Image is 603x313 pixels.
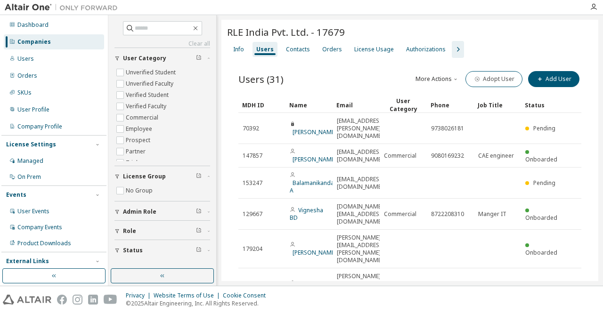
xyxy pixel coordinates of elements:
[293,155,336,163] a: [PERSON_NAME]
[238,72,284,86] span: Users (31)
[17,224,62,231] div: Company Events
[104,295,117,305] img: youtube.svg
[465,71,522,87] button: Adopt User
[126,292,154,299] div: Privacy
[114,48,210,69] button: User Category
[114,201,210,222] button: Admin Role
[406,46,446,53] div: Authorizations
[17,72,37,80] div: Orders
[123,173,166,180] span: License Group
[384,152,416,160] span: Commercial
[243,152,262,160] span: 147857
[337,203,384,225] span: [DOMAIN_NAME][EMAIL_ADDRESS][DOMAIN_NAME]
[337,176,384,191] span: [EMAIL_ADDRESS][DOMAIN_NAME]
[243,179,262,187] span: 153247
[17,157,43,165] div: Managed
[337,273,384,303] span: [PERSON_NAME][EMAIL_ADDRESS][PERSON_NAME][DOMAIN_NAME]
[290,179,337,194] a: Balamanikandan A
[17,38,51,46] div: Companies
[223,292,271,299] div: Cookie Consent
[337,234,384,264] span: [PERSON_NAME][EMAIL_ADDRESS][PERSON_NAME][DOMAIN_NAME]
[6,191,26,199] div: Events
[478,210,506,218] span: Manger IT
[114,40,210,48] a: Clear all
[431,152,464,160] span: 9080169232
[17,89,32,96] div: SKUs
[354,46,394,53] div: License Usage
[3,295,51,305] img: altair_logo.svg
[88,295,98,305] img: linkedin.svg
[114,240,210,261] button: Status
[73,295,82,305] img: instagram.svg
[233,46,244,53] div: Info
[17,55,34,63] div: Users
[5,3,122,12] img: Altair One
[123,208,156,216] span: Admin Role
[525,249,557,257] span: Onboarded
[243,245,262,253] span: 179204
[533,124,555,132] span: Pending
[431,97,470,112] div: Phone
[126,299,271,307] p: © 2025 Altair Engineering, Inc. All Rights Reserved.
[337,148,384,163] span: [EMAIL_ADDRESS][DOMAIN_NAME]
[126,157,139,169] label: Trial
[242,97,282,112] div: MDH ID
[533,179,555,187] span: Pending
[154,292,223,299] div: Website Terms of Use
[196,227,202,235] span: Clear filter
[114,166,210,187] button: License Group
[126,89,171,101] label: Verified Student
[196,173,202,180] span: Clear filter
[123,247,143,254] span: Status
[415,71,460,87] button: More Actions
[126,78,175,89] label: Unverified Faculty
[17,106,49,113] div: User Profile
[337,117,384,140] span: [EMAIL_ADDRESS][PERSON_NAME][DOMAIN_NAME]
[17,240,71,247] div: Product Downloads
[384,210,416,218] span: Commercial
[227,25,345,39] span: RLE India Pvt. Ltd. - 17679
[322,46,342,53] div: Orders
[528,71,579,87] button: Add User
[126,112,160,123] label: Commercial
[17,123,62,130] div: Company Profile
[293,249,336,257] a: [PERSON_NAME]
[114,221,210,241] button: Role
[126,146,147,157] label: Partner
[478,152,514,160] span: CAE engineer
[17,208,49,215] div: User Events
[17,21,49,29] div: Dashboard
[289,97,329,112] div: Name
[336,97,376,112] div: Email
[383,97,423,113] div: User Category
[126,67,178,78] label: Unverified Student
[126,123,154,135] label: Employee
[290,206,323,222] a: Vignesha BD
[243,125,259,132] span: 70392
[196,55,202,62] span: Clear filter
[6,257,49,265] div: External Links
[525,155,557,163] span: Onboarded
[293,128,336,136] a: [PERSON_NAME]
[525,214,557,222] span: Onboarded
[57,295,67,305] img: facebook.svg
[431,125,464,132] span: 9738026181
[126,135,152,146] label: Prospect
[6,141,56,148] div: License Settings
[525,97,564,112] div: Status
[431,210,464,218] span: 8722208310
[243,210,262,218] span: 129667
[256,46,274,53] div: Users
[126,185,155,196] label: No Group
[17,173,41,181] div: On Prem
[478,97,517,112] div: Job Title
[286,46,310,53] div: Contacts
[196,247,202,254] span: Clear filter
[126,101,168,112] label: Verified Faculty
[196,208,202,216] span: Clear filter
[123,55,166,62] span: User Category
[123,227,136,235] span: Role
